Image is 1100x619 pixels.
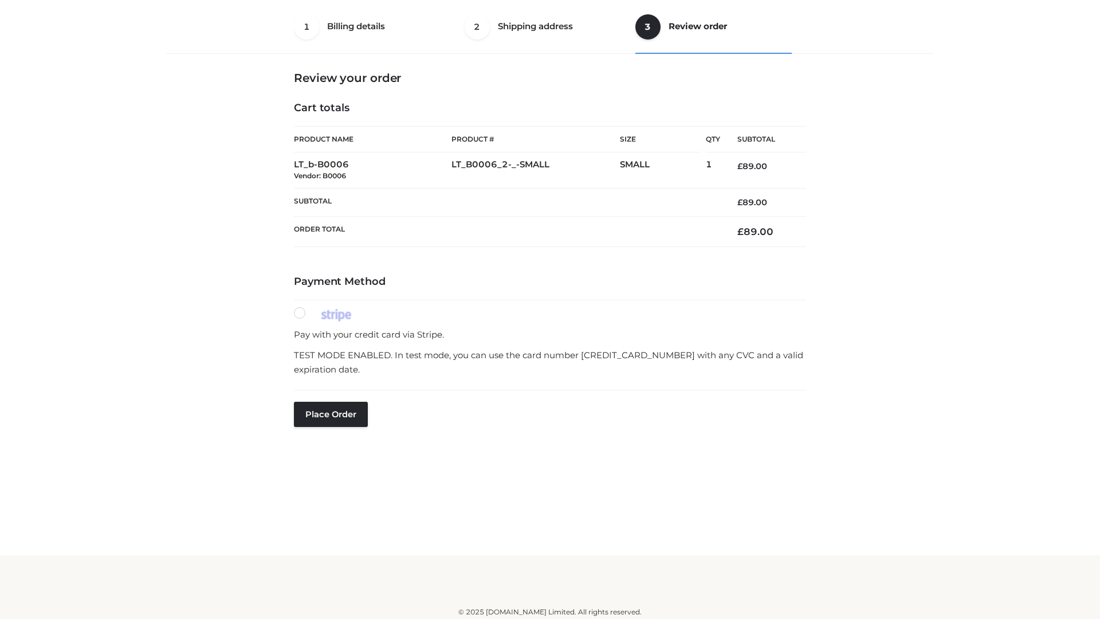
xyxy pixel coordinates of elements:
[737,197,742,207] span: £
[294,402,368,427] button: Place order
[706,152,720,189] td: 1
[294,71,806,85] h3: Review your order
[294,126,451,152] th: Product Name
[294,152,451,189] td: LT_b-B0006
[170,606,930,618] div: © 2025 [DOMAIN_NAME] Limited. All rights reserved.
[706,126,720,152] th: Qty
[737,226,773,237] bdi: 89.00
[620,152,706,189] td: SMALL
[294,102,806,115] h4: Cart totals
[737,161,742,171] span: £
[294,276,806,288] h4: Payment Method
[294,171,346,180] small: Vendor: B0006
[451,152,620,189] td: LT_B0006_2-_-SMALL
[294,188,720,216] th: Subtotal
[451,126,620,152] th: Product #
[620,127,700,152] th: Size
[294,348,806,377] p: TEST MODE ENABLED. In test mode, you can use the card number [CREDIT_CARD_NUMBER] with any CVC an...
[720,127,806,152] th: Subtotal
[294,327,806,342] p: Pay with your credit card via Stripe.
[294,217,720,247] th: Order Total
[737,197,767,207] bdi: 89.00
[737,161,767,171] bdi: 89.00
[737,226,744,237] span: £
